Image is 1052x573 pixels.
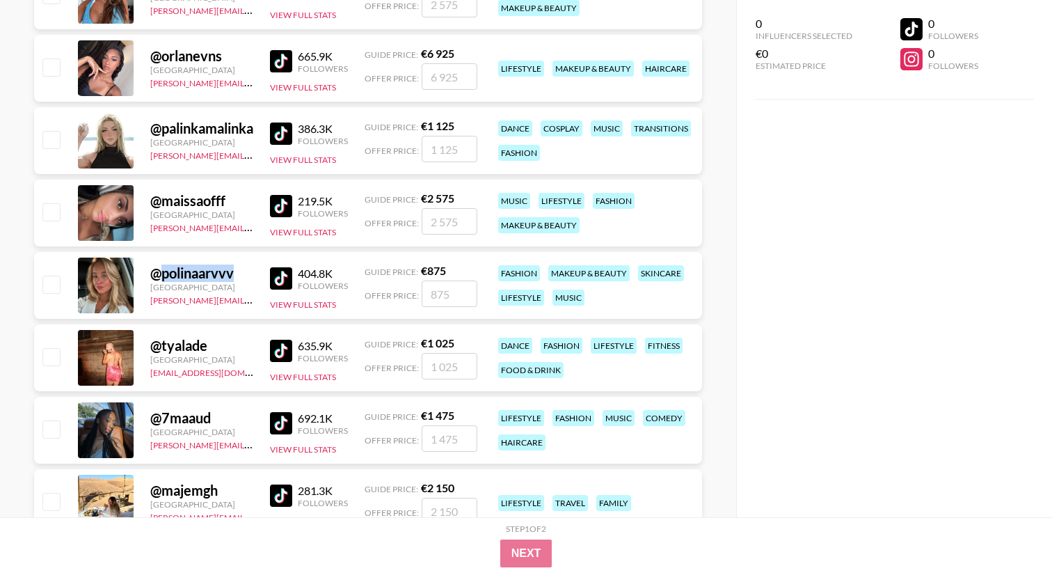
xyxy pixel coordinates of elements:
div: makeup & beauty [498,217,580,233]
span: Offer Price: [365,435,419,446]
input: 2 575 [422,208,477,235]
a: [EMAIL_ADDRESS][DOMAIN_NAME] [150,365,290,378]
span: Offer Price: [365,218,419,228]
div: [GEOGRAPHIC_DATA] [150,354,253,365]
div: fitness [645,338,683,354]
a: [PERSON_NAME][EMAIL_ADDRESS][DOMAIN_NAME] [150,437,356,450]
button: View Full Stats [270,227,336,237]
div: Followers [298,208,348,219]
div: @ maissaofff [150,192,253,210]
div: lifestyle [591,338,637,354]
strong: € 2 575 [421,191,454,205]
div: @ palinkamalinka [150,120,253,137]
div: Followers [298,63,348,74]
div: lifestyle [498,290,544,306]
div: @ polinaarvvv [150,265,253,282]
div: 404.8K [298,267,348,281]
div: makeup & beauty [548,265,630,281]
div: music [591,120,623,136]
div: lifestyle [539,193,584,209]
div: travel [552,495,588,511]
input: 6 925 [422,63,477,90]
div: [GEOGRAPHIC_DATA] [150,65,253,75]
button: Next [500,540,552,567]
img: TikTok [270,485,292,507]
button: View Full Stats [270,299,336,310]
div: 635.9K [298,339,348,353]
div: 281.3K [298,484,348,498]
button: View Full Stats [270,82,336,93]
strong: € 2 150 [421,481,454,494]
span: Offer Price: [365,508,419,518]
div: 386.3K [298,122,348,136]
div: dance [498,120,532,136]
a: [PERSON_NAME][EMAIL_ADDRESS][DOMAIN_NAME] [150,292,356,306]
div: @ tyalade [150,337,253,354]
div: @ 7maaud [150,409,253,427]
div: fashion [552,410,594,426]
div: Followers [298,136,348,146]
span: Offer Price: [365,146,419,156]
img: TikTok [270,412,292,434]
input: 1 125 [422,136,477,162]
div: music [552,290,584,306]
span: Offer Price: [365,290,419,301]
button: View Full Stats [270,517,336,527]
iframe: Drift Widget Chat Controller [982,503,1035,556]
a: [PERSON_NAME][EMAIL_ADDRESS][DOMAIN_NAME] [150,3,356,16]
span: Guide Price: [365,484,418,494]
button: View Full Stats [270,10,336,20]
div: [GEOGRAPHIC_DATA] [150,137,253,148]
div: Estimated Price [756,61,852,71]
button: View Full Stats [270,155,336,165]
div: [GEOGRAPHIC_DATA] [150,282,253,292]
div: 219.5K [298,194,348,208]
strong: € 875 [421,264,446,277]
div: Step 1 of 2 [506,524,546,534]
span: Guide Price: [365,49,418,60]
span: Guide Price: [365,122,418,132]
div: [GEOGRAPHIC_DATA] [150,427,253,437]
div: €0 [756,47,852,61]
span: Guide Price: [365,267,418,277]
input: 2 150 [422,498,477,524]
img: TikTok [270,340,292,362]
div: 0 [756,17,852,31]
div: [GEOGRAPHIC_DATA] [150,499,253,510]
div: Followers [298,353,348,363]
strong: € 6 925 [421,47,454,60]
div: cosplay [541,120,582,136]
div: 0 [928,17,978,31]
div: fashion [498,265,540,281]
a: [PERSON_NAME][EMAIL_ADDRESS][DOMAIN_NAME] [150,220,356,233]
img: TikTok [270,123,292,145]
div: [GEOGRAPHIC_DATA] [150,210,253,220]
div: 665.9K [298,49,348,63]
div: lifestyle [498,495,544,511]
input: 1 475 [422,425,477,452]
div: family [596,495,631,511]
div: music [603,410,635,426]
div: Followers [928,31,978,41]
div: skincare [638,265,684,281]
div: haircare [642,61,690,77]
strong: € 1 125 [421,119,454,132]
a: [PERSON_NAME][EMAIL_ADDRESS][PERSON_NAME][DOMAIN_NAME] [150,148,422,161]
img: TikTok [270,267,292,290]
img: TikTok [270,195,292,217]
div: makeup & beauty [552,61,634,77]
div: fashion [593,193,635,209]
div: Followers [298,498,348,508]
input: 875 [422,281,477,307]
div: haircare [498,434,545,450]
div: transitions [631,120,691,136]
div: Followers [928,61,978,71]
div: @ orlanevns [150,47,253,65]
input: 1 025 [422,353,477,379]
span: Guide Price: [365,339,418,350]
div: comedy [643,410,685,426]
span: Guide Price: [365,411,418,422]
div: food & drink [498,362,564,378]
div: Influencers Selected [756,31,852,41]
strong: € 1 475 [421,409,454,422]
